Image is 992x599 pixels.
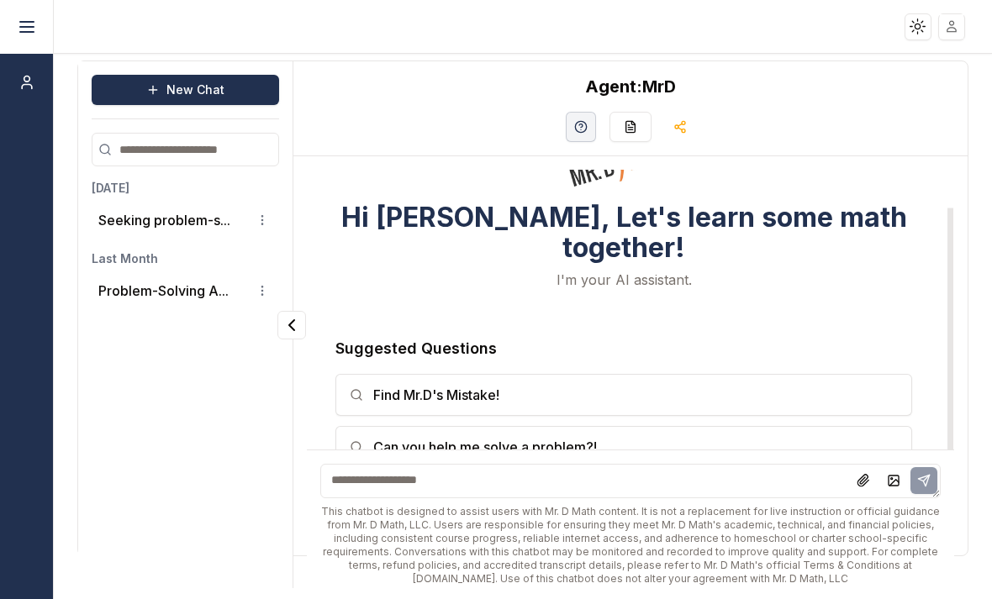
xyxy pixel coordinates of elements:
button: Problem-Solving A... [98,281,229,301]
button: Find Mr.D's Mistake! [335,374,912,416]
h3: Hi [PERSON_NAME], Let's learn some math together! [307,202,941,263]
h3: [DATE] [92,180,279,197]
button: New Chat [92,75,279,105]
h3: Last Month [92,250,279,267]
h3: Suggested Questions [335,337,912,360]
img: placeholder-user.jpg [940,14,964,39]
h2: MrD [585,75,676,98]
button: Re-Fill Questions [609,112,652,142]
button: Seeking problem-s... [98,210,230,230]
button: Can you help me solve a problem?! [335,426,912,468]
div: This chatbot is designed to assist users with Mr. D Math content. It is not a replacement for liv... [320,505,941,586]
button: Collapse panel [277,311,306,339]
button: Help Videos [566,112,596,142]
button: Conversation options [252,281,272,301]
p: I'm your AI assistant. [557,270,692,290]
button: Conversation options [252,210,272,230]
